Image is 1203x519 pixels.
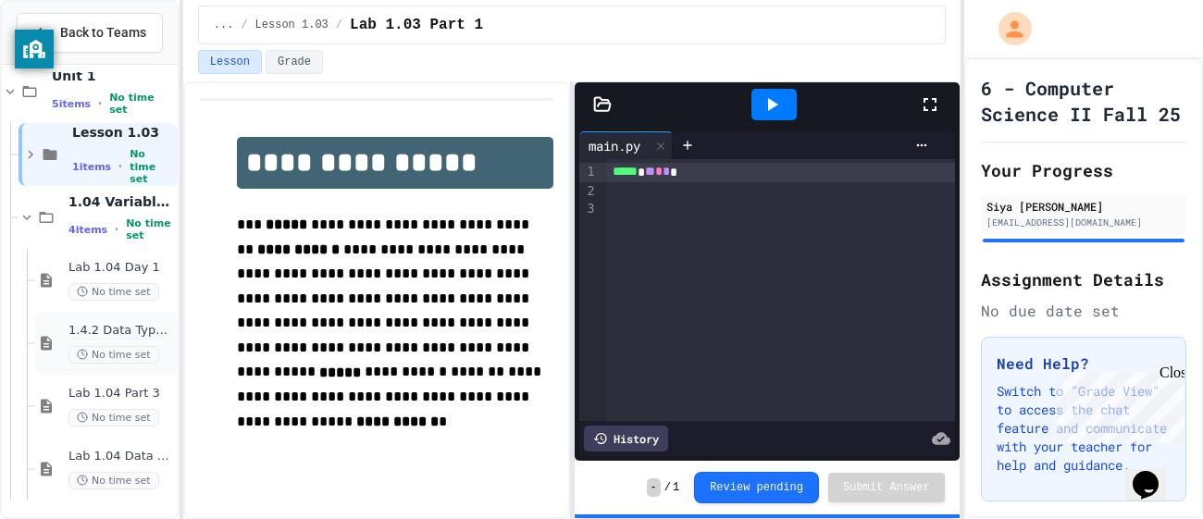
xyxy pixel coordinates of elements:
div: No due date set [981,300,1186,322]
span: / [241,18,247,32]
span: • [98,96,102,111]
div: History [584,426,668,451]
span: / [664,480,671,495]
span: No time set [68,346,159,364]
span: No time set [126,217,174,241]
span: Lab 1.04 Part 3 [68,386,174,402]
span: / [336,18,342,32]
span: Submit Answer [843,480,930,495]
div: main.py [579,131,673,159]
h3: Need Help? [997,352,1171,375]
button: Review pending [694,472,819,503]
div: 3 [579,200,598,218]
span: 1.04 Variables and User Input [68,193,174,210]
button: privacy banner [15,30,54,68]
span: - [647,478,661,497]
div: 1 [579,163,598,182]
button: Grade [266,50,323,74]
div: [EMAIL_ADDRESS][DOMAIN_NAME] [986,216,1181,229]
span: Lab 1.03 Part 1 [350,14,483,36]
div: Siya [PERSON_NAME] [986,198,1181,215]
span: ... [214,18,234,32]
p: Switch to "Grade View" to access the chat feature and communicate with your teacher for help and ... [997,382,1171,475]
span: 5 items [52,98,91,110]
span: Lesson 1.03 [255,18,329,32]
span: 1.4.2 Data Types 2 [68,323,174,339]
span: Lesson 1.03 [72,124,174,141]
h2: Your Progress [981,157,1186,183]
span: No time set [68,409,159,426]
button: Lesson [198,50,262,74]
span: • [115,222,118,237]
div: 2 [579,182,598,201]
span: 1 [673,480,679,495]
span: No time set [109,92,174,116]
span: 4 items [68,224,107,236]
button: Back to Teams [17,13,163,53]
h2: Assignment Details [981,266,1186,292]
span: Lab 1.04 Data Types Part 4 [68,449,174,464]
span: 1 items [72,161,111,173]
div: main.py [579,136,650,155]
span: • [118,159,122,174]
div: My Account [979,7,1036,50]
button: Submit Answer [828,473,945,502]
iframe: chat widget [1049,365,1184,443]
span: Lab 1.04 Day 1 [68,260,174,276]
h1: 6 - Computer Science II Fall 25 [981,75,1186,127]
span: No time set [68,283,159,301]
span: Unit 1 [52,68,174,84]
div: Chat with us now!Close [7,7,128,117]
span: No time set [130,148,174,185]
span: No time set [68,472,159,489]
span: Back to Teams [60,23,146,43]
iframe: chat widget [1125,445,1184,500]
